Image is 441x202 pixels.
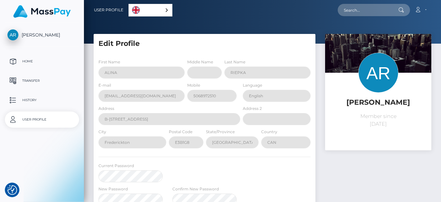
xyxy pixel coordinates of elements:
[98,186,128,192] label: New Password
[261,129,277,135] label: Country
[7,57,77,66] p: Home
[128,4,172,16] div: Language
[330,98,426,108] h5: [PERSON_NAME]
[7,185,17,195] img: Revisit consent button
[243,82,262,88] label: Language
[7,185,17,195] button: Consent Preferences
[224,59,245,65] label: Last Name
[5,92,79,108] a: History
[330,112,426,128] p: Member since [DATE]
[98,59,120,65] label: First Name
[325,34,431,105] img: ...
[7,115,77,124] p: User Profile
[187,82,200,88] label: Mobile
[243,106,262,112] label: Address 2
[129,4,172,16] a: English
[5,32,79,38] span: [PERSON_NAME]
[187,59,213,65] label: Middle Name
[128,4,172,16] aside: Language selected: English
[98,163,134,169] label: Current Password
[169,129,192,135] label: Postal Code
[338,4,398,16] input: Search...
[206,129,235,135] label: State/Province
[7,95,77,105] p: History
[7,76,77,86] p: Transfer
[13,5,71,18] img: MassPay
[98,39,311,49] h5: Edit Profile
[5,53,79,69] a: Home
[5,73,79,89] a: Transfer
[5,112,79,128] a: User Profile
[98,106,114,112] label: Address
[98,129,106,135] label: City
[172,186,219,192] label: Confirm New Password
[94,3,123,17] a: User Profile
[98,82,111,88] label: E-mail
